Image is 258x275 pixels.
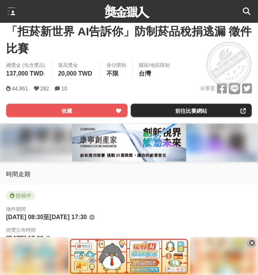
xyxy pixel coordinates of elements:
span: 投稿中 [6,191,35,200]
span: [DATE] 17:30 [49,214,87,220]
span: 282 [40,85,49,92]
span: 分享至 [200,83,215,94]
span: 台灣 [139,70,151,77]
img: b8fb364a-1126-4c00-bbce-b582c67468b3.png [68,237,190,275]
div: 國籍/地區限制 [139,62,170,69]
span: 至 [43,214,49,220]
a: 前往比賽網站 [131,104,252,117]
div: 身分限制 [107,62,127,69]
span: 得獎公布時間 [6,226,252,234]
span: 20,000 TWD [58,70,92,77]
span: 徵件期間 [6,206,26,212]
img: c50a62b6-2858-4067-87c4-47b9904c1966.png [72,124,186,162]
span: 最高獎金 [58,62,94,69]
span: [DATE] 08:30 [6,214,43,220]
button: 收藏 [6,104,128,117]
span: 44,861 [12,85,28,92]
span: 「拒菸新世界 AI告訴你」防制菸品稅捐逃漏 徵件比賽 [6,23,252,57]
span: [DATE] 17:00 [6,235,43,242]
span: 137,000 TWD [6,70,44,77]
span: 不限 [107,70,119,77]
span: 10 [61,85,67,92]
span: 總獎金 (包含獎品) [6,62,46,69]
